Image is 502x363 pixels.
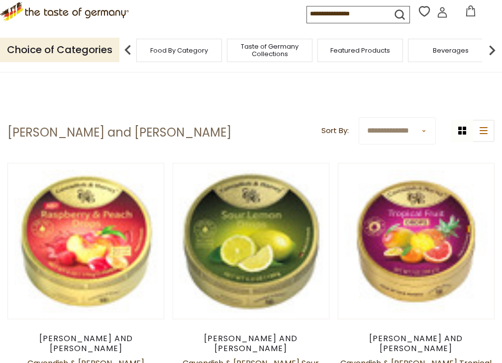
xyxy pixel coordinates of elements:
[482,40,502,60] img: next arrow
[321,125,349,137] label: Sort By:
[433,47,469,54] a: Beverages
[173,163,329,319] img: Cavendish & Harvey Lemon Fruit Candy Drops
[118,40,138,60] img: previous arrow
[338,163,494,319] img: Cavendish & Harvey Tropical Fruit Candy Drops
[8,163,164,319] img: Cavendish & Harvey Raspberry & Peach Candy Drops in large Tin, 200g
[7,125,231,140] h1: [PERSON_NAME] and [PERSON_NAME]
[150,47,208,54] a: Food By Category
[7,334,164,354] div: [PERSON_NAME] and [PERSON_NAME]
[330,47,390,54] a: Featured Products
[338,334,495,354] div: [PERSON_NAME] and [PERSON_NAME]
[230,43,309,58] a: Taste of Germany Collections
[173,334,329,354] div: [PERSON_NAME] and [PERSON_NAME]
